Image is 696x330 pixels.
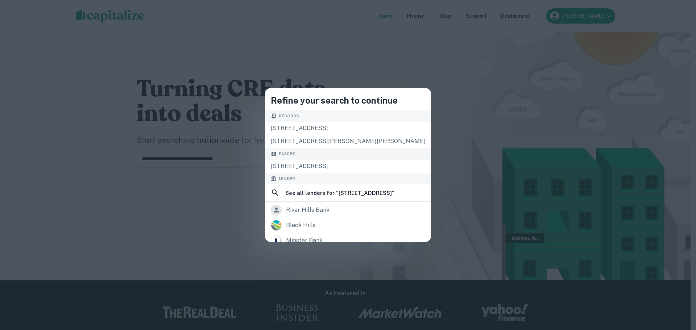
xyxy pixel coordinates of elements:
a: black hills [265,218,431,233]
div: river hills bank [286,205,330,216]
iframe: Chat Widget [660,249,696,284]
span: Places [279,151,295,157]
div: [STREET_ADDRESS][PERSON_NAME][PERSON_NAME] [265,135,431,148]
span: Records [279,113,299,119]
h4: Refine your search to continue [271,94,425,107]
div: black hills [286,220,316,231]
div: minster bank [286,235,323,246]
div: [STREET_ADDRESS] [265,160,431,173]
div: [STREET_ADDRESS] [265,122,431,135]
img: picture [271,235,281,246]
a: river hills bank [265,202,431,218]
img: blackhillsfcu.org.png [271,220,281,230]
span: Lender [279,176,295,182]
a: minster bank [265,233,431,248]
h6: See all lenders for " [STREET_ADDRESS] " [285,189,394,197]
